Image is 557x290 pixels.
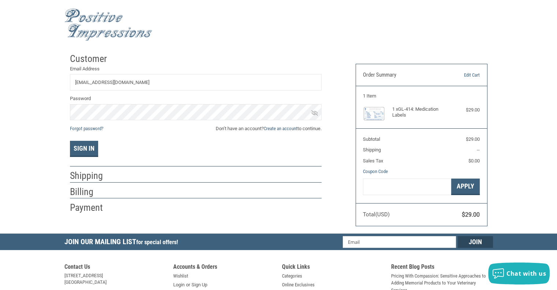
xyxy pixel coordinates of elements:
a: Forgot password? [70,126,103,131]
a: Wishlist [173,272,188,280]
span: or [182,281,194,289]
a: Online Exclusives [282,281,315,289]
h5: Contact Us [64,263,166,272]
a: Create an account [264,126,297,131]
span: Total (USD) [363,211,390,218]
a: Categories [282,272,302,280]
a: Login [173,281,185,289]
input: Email [343,236,456,248]
img: Positive Impressions [64,8,152,41]
input: Gift Certificate or Coupon Code [363,179,451,195]
h2: Payment [70,202,113,214]
h5: Quick Links [282,263,384,272]
span: Chat with us [506,269,546,278]
a: Coupon Code [363,169,388,174]
span: $29.00 [466,136,480,142]
h4: 1 x GL-414: Medication Labels [392,106,449,118]
div: $29.00 [450,106,480,114]
a: Sign Up [192,281,207,289]
label: Email Address [70,65,322,73]
label: Password [70,95,322,102]
span: Sales Tax [363,158,383,164]
h3: Order Summary [363,71,442,79]
a: Edit Cart [442,71,480,79]
button: Chat with us [488,263,550,285]
span: for special offers! [136,239,178,246]
h5: Join Our Mailing List [64,234,182,252]
span: $29.00 [462,211,480,218]
span: Shipping [363,147,381,153]
h2: Shipping [70,170,113,182]
span: $0.00 [468,158,480,164]
input: Join [458,236,493,248]
span: Subtotal [363,136,380,142]
span: Don’t have an account? to continue. [216,125,322,132]
span: -- [477,147,480,153]
h5: Accounts & Orders [173,263,275,272]
h2: Billing [70,186,113,198]
button: Sign In [70,141,98,157]
button: Apply [451,179,480,195]
h2: Customer [70,53,113,65]
h5: Recent Blog Posts [391,263,493,272]
h3: 1 Item [363,93,480,99]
